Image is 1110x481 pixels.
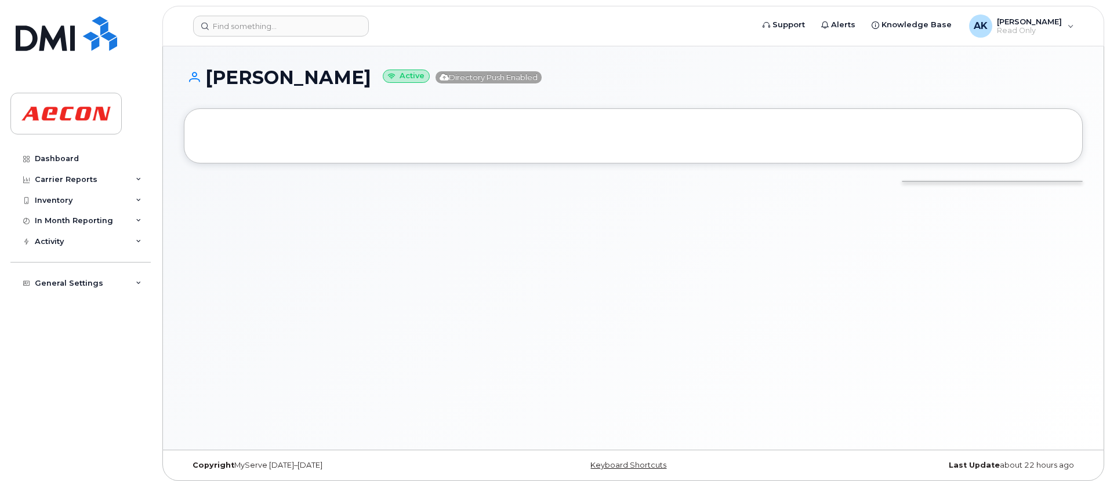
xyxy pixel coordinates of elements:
strong: Last Update [949,461,1000,469]
small: Active [383,70,430,83]
h1: [PERSON_NAME] [184,67,1083,88]
div: about 22 hours ago [783,461,1083,470]
span: Directory Push Enabled [436,71,542,83]
div: MyServe [DATE]–[DATE] [184,461,484,470]
a: Keyboard Shortcuts [590,461,666,469]
strong: Copyright [193,461,234,469]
